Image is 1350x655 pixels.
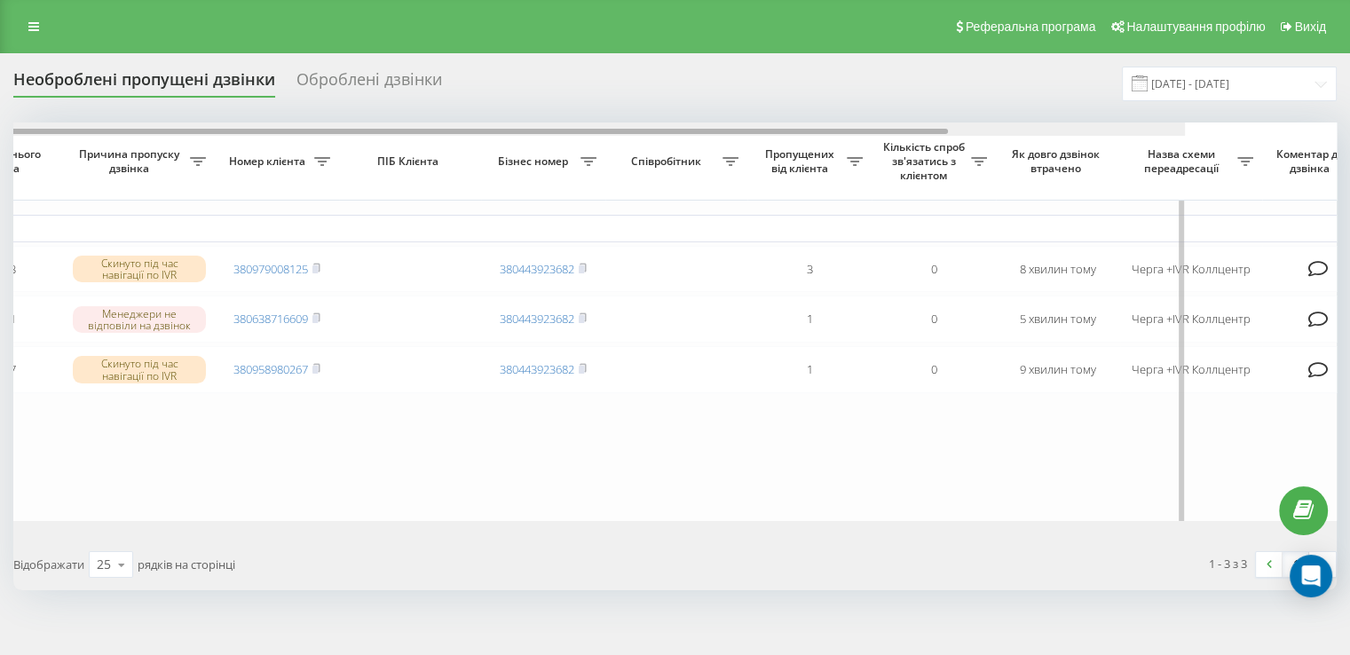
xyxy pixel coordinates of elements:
[880,140,971,182] span: Кількість спроб зв'язатись з клієнтом
[490,154,580,169] span: Бізнес номер
[354,154,466,169] span: ПІБ Клієнта
[1120,346,1262,393] td: Черга +IVR Коллцентр
[1120,296,1262,343] td: Черга +IVR Коллцентр
[1126,20,1265,34] span: Налаштування профілю
[996,346,1120,393] td: 9 хвилин тому
[872,346,996,393] td: 0
[233,261,308,277] a: 380979008125
[500,311,574,327] a: 380443923682
[872,246,996,293] td: 0
[224,154,314,169] span: Номер клієнта
[996,246,1120,293] td: 8 хвилин тому
[966,20,1096,34] span: Реферальна програма
[1295,20,1326,34] span: Вихід
[1120,246,1262,293] td: Черга +IVR Коллцентр
[614,154,722,169] span: Співробітник
[138,556,235,572] span: рядків на сторінці
[73,147,190,175] span: Причина пропуску дзвінка
[756,147,847,175] span: Пропущених від клієнта
[500,361,574,377] a: 380443923682
[73,356,206,383] div: Скинуто під час навігації по IVR
[500,261,574,277] a: 380443923682
[747,346,872,393] td: 1
[233,311,308,327] a: 380638716609
[13,556,84,572] span: Відображати
[747,296,872,343] td: 1
[1290,555,1332,597] div: Open Intercom Messenger
[296,70,442,98] div: Оброблені дзвінки
[73,306,206,333] div: Менеджери не відповіли на дзвінок
[233,361,308,377] a: 380958980267
[1129,147,1237,175] span: Назва схеми переадресації
[73,256,206,282] div: Скинуто під час навігації по IVR
[996,296,1120,343] td: 5 хвилин тому
[1209,555,1247,572] div: 1 - 3 з 3
[97,556,111,573] div: 25
[1283,552,1309,577] a: 1
[747,246,872,293] td: 3
[872,296,996,343] td: 0
[13,70,275,98] div: Необроблені пропущені дзвінки
[1010,147,1106,175] span: Як довго дзвінок втрачено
